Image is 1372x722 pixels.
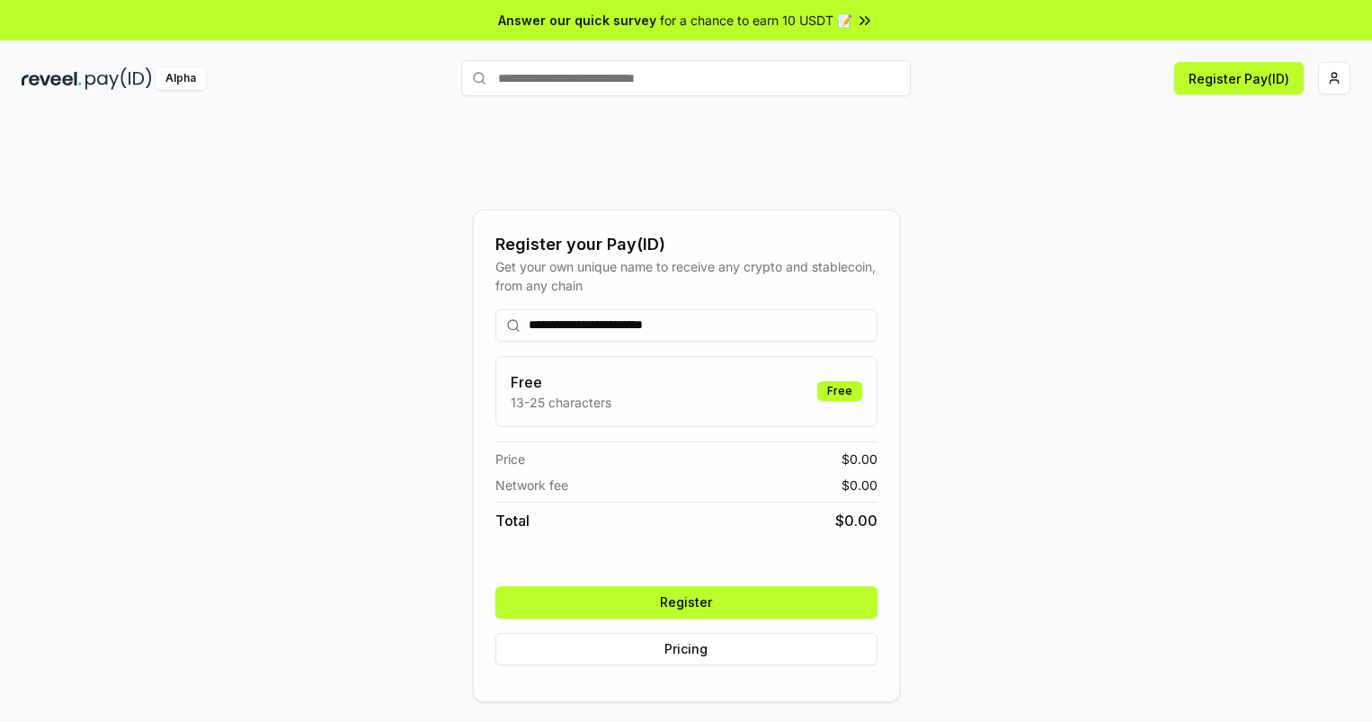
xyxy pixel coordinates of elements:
[511,371,611,393] h3: Free
[495,476,568,495] span: Network fee
[495,450,525,468] span: Price
[495,257,878,295] div: Get your own unique name to receive any crypto and stablecoin, from any chain
[1174,62,1304,94] button: Register Pay(ID)
[498,11,656,30] span: Answer our quick survey
[660,11,852,30] span: for a chance to earn 10 USDT 📝
[817,381,862,401] div: Free
[156,67,206,90] div: Alpha
[85,67,152,90] img: pay_id
[495,510,530,531] span: Total
[511,393,611,412] p: 13-25 characters
[495,586,878,619] button: Register
[22,67,82,90] img: reveel_dark
[842,450,878,468] span: $ 0.00
[495,232,878,257] div: Register your Pay(ID)
[842,476,878,495] span: $ 0.00
[495,633,878,665] button: Pricing
[835,510,878,531] span: $ 0.00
